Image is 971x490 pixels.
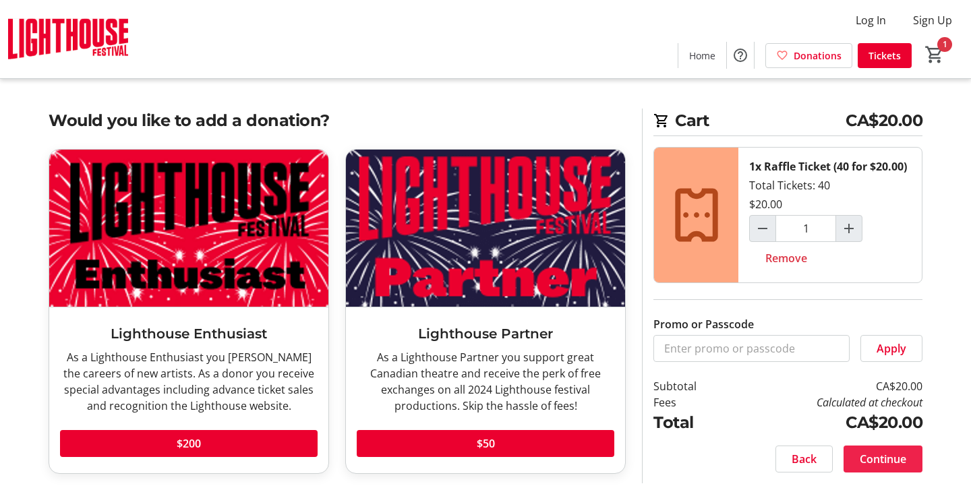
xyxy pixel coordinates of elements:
h3: Lighthouse Enthusiast [60,324,318,344]
span: $50 [477,435,495,452]
h2: Would you like to add a donation? [49,109,626,133]
div: Total Tickets: 40 [738,148,922,282]
span: Home [689,49,715,63]
button: Log In [845,9,897,31]
a: Tickets [858,43,912,68]
img: Lighthouse Enthusiast [49,150,328,307]
td: CA$20.00 [732,410,922,435]
div: As a Lighthouse Partner you support great Canadian theatre and receive the perk of free exchanges... [357,349,614,414]
div: As a Lighthouse Enthusiast you [PERSON_NAME] the careers of new artists. As a donor you receive s... [60,349,318,414]
input: Enter promo or passcode [653,335,850,362]
img: Lighthouse Partner [346,150,625,307]
button: Remove [749,245,823,272]
span: Back [792,451,817,467]
button: Decrement by one [750,216,775,241]
span: Sign Up [913,12,952,28]
button: Cart [922,42,947,67]
span: Apply [877,340,906,357]
td: Fees [653,394,732,410]
td: CA$20.00 [732,378,922,394]
button: $200 [60,430,318,457]
button: Increment by one [836,216,862,241]
span: Remove [765,250,807,266]
td: Subtotal [653,378,732,394]
a: Donations [765,43,852,68]
td: Total [653,410,732,435]
button: Continue [844,446,922,472]
span: CA$20.00 [846,109,922,133]
label: Promo or Passcode [653,316,754,332]
a: Home [678,43,726,68]
h2: Cart [653,109,922,136]
span: Donations [794,49,842,63]
span: Tickets [869,49,901,63]
button: Back [775,446,833,472]
td: Calculated at checkout [732,394,922,410]
span: Log In [856,12,886,28]
button: $50 [357,430,614,457]
img: Lighthouse Festival's Logo [8,5,128,73]
span: $200 [177,435,201,452]
button: Apply [860,335,922,362]
span: Continue [860,451,906,467]
div: $20.00 [749,196,782,212]
button: Help [727,42,754,69]
button: Sign Up [902,9,963,31]
h3: Lighthouse Partner [357,324,614,344]
div: 1x Raffle Ticket (40 for $20.00) [749,158,907,175]
input: Raffle Ticket (40 for $20.00) Quantity [775,215,836,242]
